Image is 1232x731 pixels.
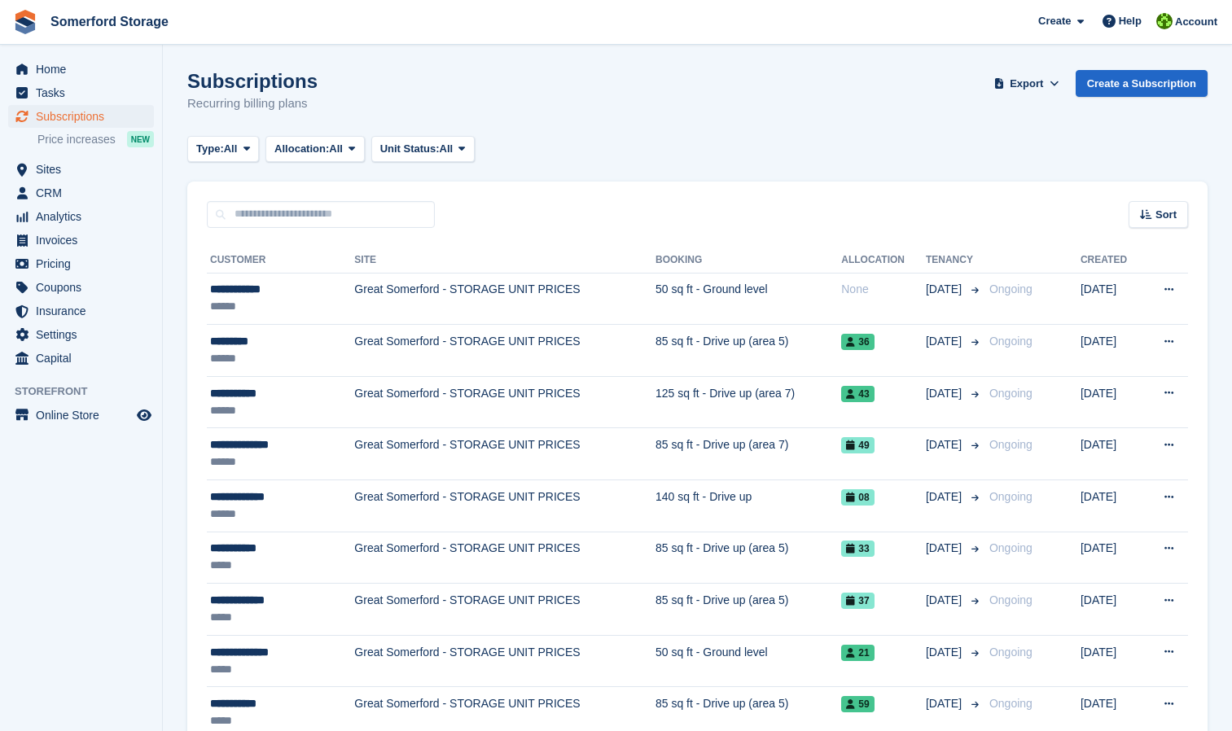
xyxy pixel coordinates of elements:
span: 21 [841,645,874,661]
span: 49 [841,437,874,453]
a: menu [8,347,154,370]
th: Site [354,247,655,274]
span: 43 [841,386,874,402]
td: Great Somerford - STORAGE UNIT PRICES [354,635,655,687]
td: [DATE] [1081,376,1142,428]
td: 50 sq ft - Ground level [655,273,841,325]
td: Great Somerford - STORAGE UNIT PRICES [354,325,655,377]
button: Export [991,70,1063,97]
td: 85 sq ft - Drive up (area 5) [655,325,841,377]
a: Somerford Storage [44,8,175,35]
a: menu [8,158,154,181]
td: Great Somerford - STORAGE UNIT PRICES [354,376,655,428]
span: 59 [841,696,874,712]
img: stora-icon-8386f47178a22dfd0bd8f6a31ec36ba5ce8667c1dd55bd0f319d3a0aa187defe.svg [13,10,37,34]
a: menu [8,229,154,252]
th: Booking [655,247,841,274]
span: [DATE] [926,436,965,453]
td: [DATE] [1081,584,1142,636]
div: NEW [127,131,154,147]
td: 50 sq ft - Ground level [655,635,841,687]
span: Ongoing [989,335,1033,348]
th: Tenancy [926,247,983,274]
span: [DATE] [926,695,965,712]
a: menu [8,182,154,204]
span: Ongoing [989,282,1033,295]
h1: Subscriptions [187,70,318,92]
span: Ongoing [989,646,1033,659]
span: CRM [36,182,134,204]
a: menu [8,205,154,228]
a: Create a Subscription [1076,70,1208,97]
td: 140 sq ft - Drive up [655,480,841,532]
td: [DATE] [1081,635,1142,687]
a: menu [8,276,154,299]
td: 85 sq ft - Drive up (area 7) [655,428,841,480]
td: Great Somerford - STORAGE UNIT PRICES [354,428,655,480]
td: [DATE] [1081,325,1142,377]
td: 85 sq ft - Drive up (area 5) [655,532,841,584]
span: Unit Status: [380,141,440,157]
span: Export [1010,76,1043,92]
td: 85 sq ft - Drive up (area 5) [655,584,841,636]
span: [DATE] [926,540,965,557]
span: Allocation: [274,141,329,157]
span: Insurance [36,300,134,322]
span: Sites [36,158,134,181]
span: Ongoing [989,697,1033,710]
span: Capital [36,347,134,370]
div: None [841,281,926,298]
a: menu [8,300,154,322]
td: [DATE] [1081,480,1142,532]
span: All [440,141,454,157]
span: Ongoing [989,387,1033,400]
a: menu [8,404,154,427]
td: Great Somerford - STORAGE UNIT PRICES [354,532,655,584]
a: menu [8,58,154,81]
span: [DATE] [926,488,965,506]
td: Great Somerford - STORAGE UNIT PRICES [354,480,655,532]
span: Ongoing [989,541,1033,554]
p: Recurring billing plans [187,94,318,113]
td: 125 sq ft - Drive up (area 7) [655,376,841,428]
img: Michael Llewellen Palmer [1156,13,1173,29]
span: [DATE] [926,281,965,298]
span: Help [1119,13,1142,29]
span: Coupons [36,276,134,299]
span: Invoices [36,229,134,252]
a: Price increases NEW [37,130,154,148]
td: Great Somerford - STORAGE UNIT PRICES [354,584,655,636]
span: 36 [841,334,874,350]
span: 08 [841,489,874,506]
span: All [329,141,343,157]
span: Analytics [36,205,134,228]
th: Allocation [841,247,926,274]
a: menu [8,252,154,275]
span: Online Store [36,404,134,427]
span: [DATE] [926,592,965,609]
span: [DATE] [926,333,965,350]
span: Account [1175,14,1217,30]
td: [DATE] [1081,428,1142,480]
a: menu [8,81,154,104]
span: Sort [1155,207,1177,223]
span: Create [1038,13,1071,29]
span: 33 [841,541,874,557]
th: Created [1081,247,1142,274]
button: Type: All [187,136,259,163]
span: Tasks [36,81,134,104]
td: [DATE] [1081,532,1142,584]
span: Ongoing [989,593,1033,606]
td: [DATE] [1081,273,1142,325]
span: Pricing [36,252,134,275]
button: Unit Status: All [371,136,475,163]
th: Customer [207,247,354,274]
span: Ongoing [989,438,1033,451]
a: menu [8,105,154,128]
span: 37 [841,593,874,609]
span: Ongoing [989,490,1033,503]
span: Settings [36,323,134,346]
button: Allocation: All [265,136,365,163]
span: All [224,141,238,157]
span: Home [36,58,134,81]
